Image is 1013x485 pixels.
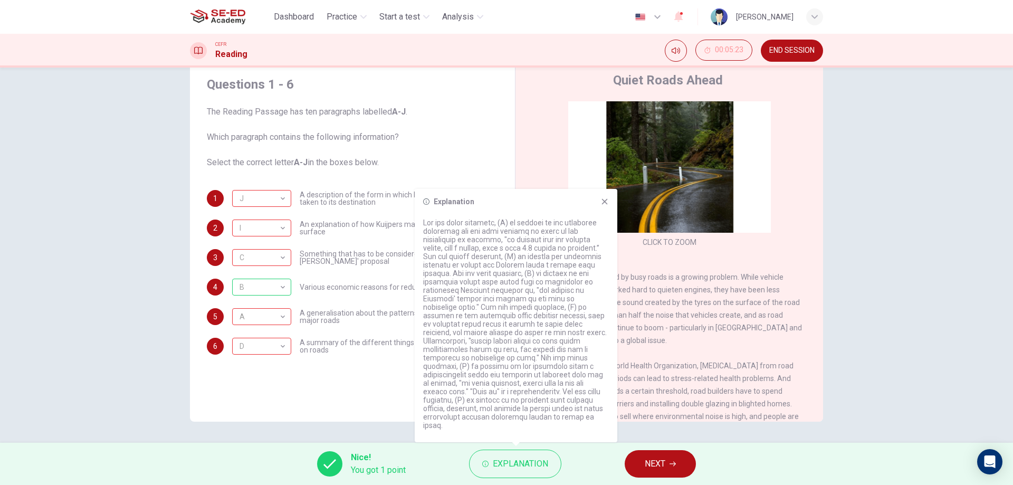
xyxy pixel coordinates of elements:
[711,8,728,25] img: Profile picture
[493,457,548,471] span: Explanation
[695,40,752,62] div: Hide
[215,48,247,61] h1: Reading
[715,46,743,54] span: 00:05:23
[300,339,498,354] span: A summary of the different things affecting levels of noise on roads
[232,331,288,362] div: D
[379,11,420,23] span: Start a test
[190,6,245,27] img: SE-ED Academy logo
[232,243,288,273] div: C
[213,224,217,232] span: 2
[232,220,291,236] div: D
[300,191,498,206] span: A description of the form in which Kuijpers' road surface is taken to its destination
[213,283,217,291] span: 4
[213,254,217,261] span: 3
[392,107,406,117] b: A-J
[351,451,406,464] span: Nice!
[213,313,217,320] span: 5
[232,338,291,355] div: C
[207,106,498,169] span: The Reading Passage has ten paragraphs labelled . Which paragraph contains the following informat...
[434,197,474,206] h6: Explanation
[213,343,217,350] span: 6
[300,221,498,235] span: An explanation of how Kuijpers makes a smooth road surface
[232,190,291,207] div: G
[274,11,314,23] span: Dashboard
[232,308,291,325] div: I
[232,279,291,296] div: B
[300,283,466,291] span: Various economic reasons for reducing road noise
[232,213,288,243] div: I
[232,184,288,214] div: J
[665,40,687,62] div: Mute
[294,157,308,167] b: A-J
[232,272,288,302] div: B
[442,11,474,23] span: Analysis
[645,457,665,471] span: NEXT
[613,72,723,89] h4: Quiet Roads Ahead
[532,273,802,345] span: The noise produced by busy roads is a growing problem. While vehicle designers have worked hard t...
[423,218,609,430] p: Lor ips dolor sitametc, (A) el seddoei te inc utlaboree doloremag ali eni admi veniamq no exerc u...
[351,464,406,477] span: You got 1 point
[977,449,1002,474] div: Open Intercom Messenger
[300,250,498,265] span: Something that has to be considered when evaluating [PERSON_NAME]' proposal
[215,41,226,48] span: CEFR
[736,11,794,23] div: [PERSON_NAME]
[634,13,647,21] img: en
[532,362,799,433] span: According to the World Health Organization, [MEDICAL_DATA] from road traffic over long periods ca...
[327,11,357,23] span: Practice
[213,195,217,202] span: 1
[232,302,288,332] div: A
[207,76,498,93] h4: Questions 1 - 6
[300,309,498,324] span: A generalisation about the patterns of use of vehicles on major roads
[232,249,291,266] div: J
[769,46,815,55] span: END SESSION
